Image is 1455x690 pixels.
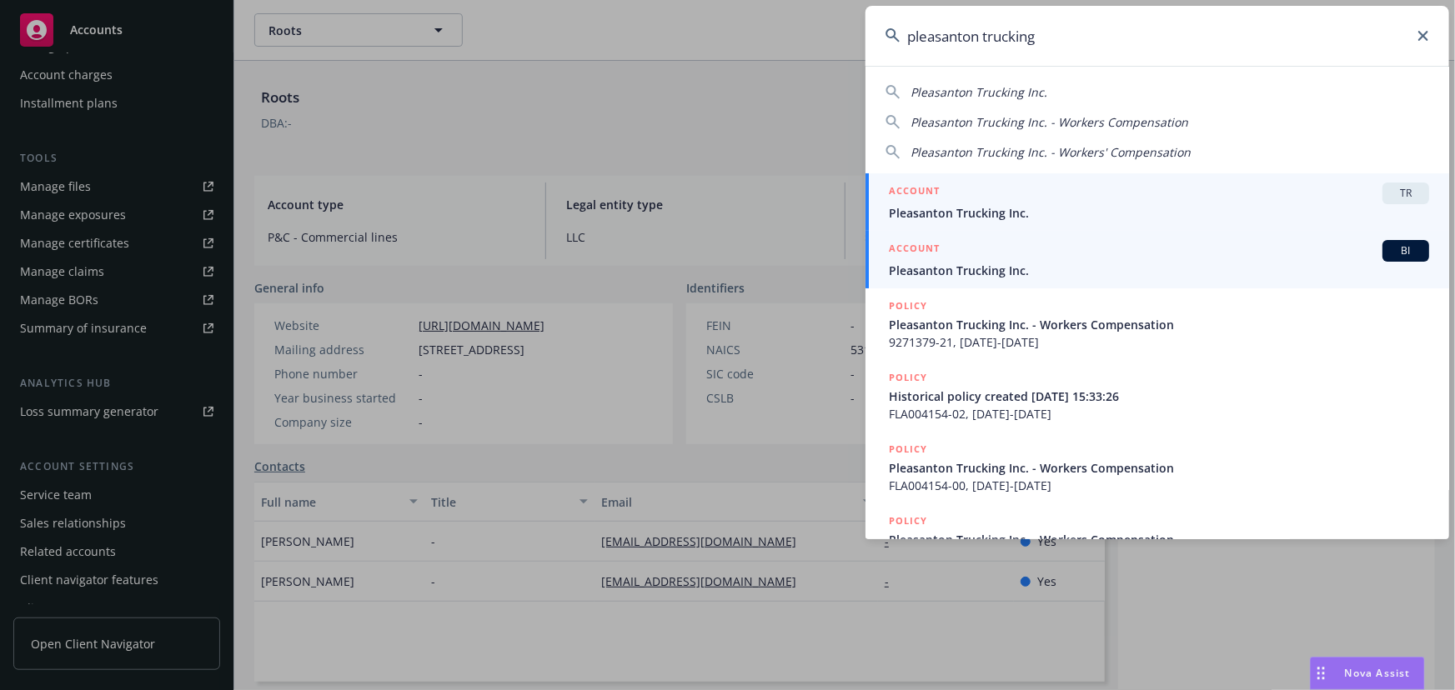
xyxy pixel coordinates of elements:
span: TR [1389,186,1422,201]
a: POLICYPleasanton Trucking Inc. - Workers Compensation [865,503,1449,575]
span: Pleasanton Trucking Inc. [889,204,1429,222]
div: Drag to move [1311,657,1332,689]
h5: POLICY [889,441,927,457]
span: Historical policy created [DATE] 15:33:26 [889,387,1429,405]
h5: POLICY [889,369,927,386]
a: POLICYPleasanton Trucking Inc. - Workers CompensationFLA004154-00, [DATE]-[DATE] [865,432,1449,503]
span: Pleasanton Trucking Inc. [889,262,1429,279]
span: BI [1389,243,1422,258]
a: ACCOUNTTRPleasanton Trucking Inc. [865,173,1449,231]
h5: ACCOUNT [889,240,940,260]
span: FLA004154-02, [DATE]-[DATE] [889,405,1429,422]
a: POLICYHistorical policy created [DATE] 15:33:26FLA004154-02, [DATE]-[DATE] [865,360,1449,432]
span: 9271379-21, [DATE]-[DATE] [889,333,1429,351]
span: Pleasanton Trucking Inc. - Workers Compensation [889,531,1429,548]
span: FLA004154-00, [DATE]-[DATE] [889,477,1429,494]
span: Nova Assist [1345,666,1411,680]
h5: POLICY [889,512,927,529]
a: POLICYPleasanton Trucking Inc. - Workers Compensation9271379-21, [DATE]-[DATE] [865,288,1449,360]
h5: POLICY [889,297,927,314]
h5: ACCOUNT [889,182,940,202]
span: Pleasanton Trucking Inc. - Workers Compensation [911,114,1188,130]
span: Pleasanton Trucking Inc. - Workers Compensation [889,316,1429,333]
span: Pleasanton Trucking Inc. [911,84,1047,100]
span: Pleasanton Trucking Inc. - Workers Compensation [889,459,1429,477]
button: Nova Assist [1310,657,1425,690]
input: Search... [865,6,1449,66]
span: Pleasanton Trucking Inc. - Workers' Compensation [911,144,1191,160]
a: ACCOUNTBIPleasanton Trucking Inc. [865,231,1449,288]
